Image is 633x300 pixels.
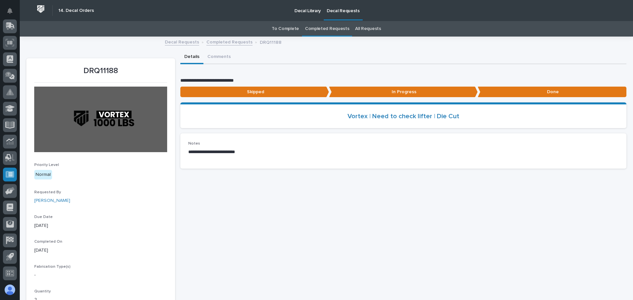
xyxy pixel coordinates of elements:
[34,247,167,254] p: [DATE]
[34,197,70,204] a: [PERSON_NAME]
[305,21,349,37] a: Completed Requests
[34,289,51,293] span: Quantity
[260,38,282,45] p: DRQ11188
[8,8,17,18] div: Notifications
[34,265,71,269] span: Fabrication Type(s)
[35,3,47,15] img: Workspace Logo
[34,222,167,229] p: [DATE]
[58,8,94,14] h2: 14. Decal Orders
[34,66,167,76] p: DRQ11188
[3,4,17,18] button: Notifications
[180,87,329,97] p: Skipped
[206,38,253,45] a: Completed Requests
[34,87,167,152] img: 1-UF1H_ZUWa-zdPGNDVDLjfjn7pzkQxycZc1TSeWj4c
[34,190,61,194] span: Requested By
[180,50,203,64] button: Details
[34,170,52,179] div: Normal
[355,21,381,37] a: All Requests
[478,87,626,97] p: Done
[188,142,200,146] span: Notes
[272,21,299,37] a: To Complete
[34,163,59,167] span: Priority Level
[347,112,459,120] a: Vortex | Need to check lifter | Die Cut
[3,283,17,297] button: users-avatar
[203,50,235,64] button: Comments
[165,38,199,45] a: Decal Requests
[34,215,53,219] span: Due Date
[34,240,62,244] span: Completed On
[34,272,167,279] p: -
[329,87,478,97] p: In Progress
